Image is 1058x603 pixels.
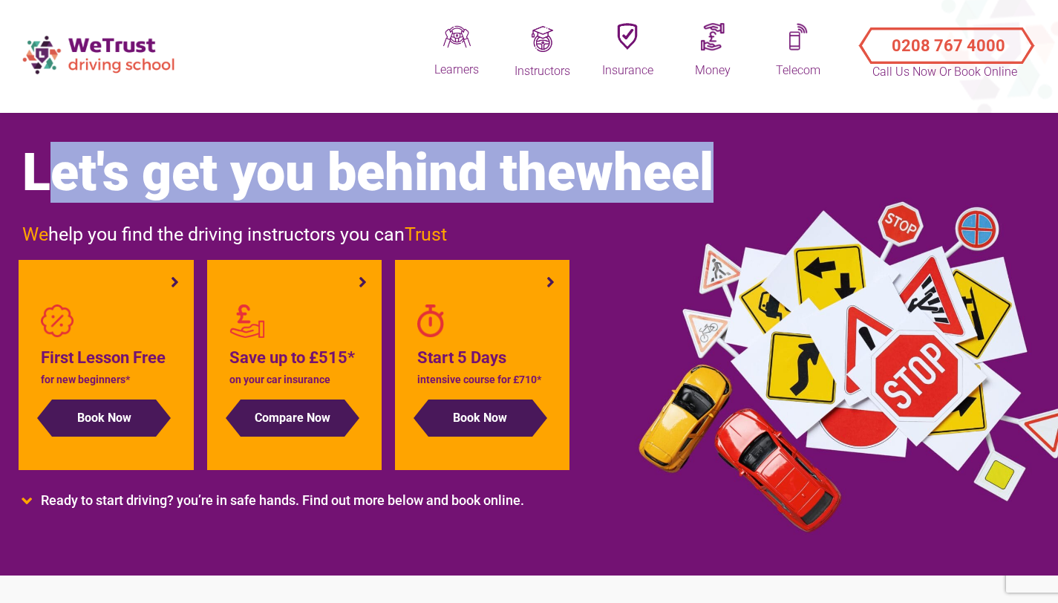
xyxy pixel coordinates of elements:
img: wetrust-ds-logo.png [15,28,186,81]
button: Book Now [428,400,532,437]
img: Mobileq.png [788,23,809,50]
h4: Save up to £515* [229,345,360,371]
button: Call Us Now or Book Online [865,24,1025,53]
p: Call Us Now or Book Online [871,63,1019,81]
span: on your car insurance [229,374,330,385]
a: Start 5 Days intensive course for £710* Book Now [417,304,548,437]
img: Moneyq.png [701,23,725,50]
span: We [22,224,48,245]
img: stopwatch-regular.png [417,304,444,338]
div: Insurance [590,62,664,79]
div: Learners [419,62,494,78]
button: Compare Now [241,400,344,437]
a: Call Us Now or Book Online 0208 767 4000 [846,15,1043,67]
img: Driveq.png [443,23,471,50]
div: Instructors [505,63,579,79]
span: for new beginners* [41,374,130,385]
span: intensive course for £710* [417,374,541,385]
img: red-personal-loans2.png [229,304,265,338]
span: Let's get you behind the [22,142,714,203]
span: Trust [405,224,447,245]
span: help you find the driving instructors you can [22,224,447,245]
a: First Lesson Free for new beginners* Book Now [41,304,172,437]
h4: Start 5 Days [417,345,548,371]
div: Money [676,62,750,79]
h4: First Lesson Free [41,345,172,371]
div: Telecom [761,62,835,79]
li: Ready to start driving? you’re in safe hands. Find out more below and book online. [22,492,882,509]
button: Book Now [52,400,156,437]
span: wheel [575,142,714,203]
img: Insuranceq.png [617,23,638,50]
a: Save up to £515* on your car insurance Compare Now [229,304,360,437]
img: Trainingq.png [529,26,555,52]
img: badge-percent-light.png [41,304,74,338]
